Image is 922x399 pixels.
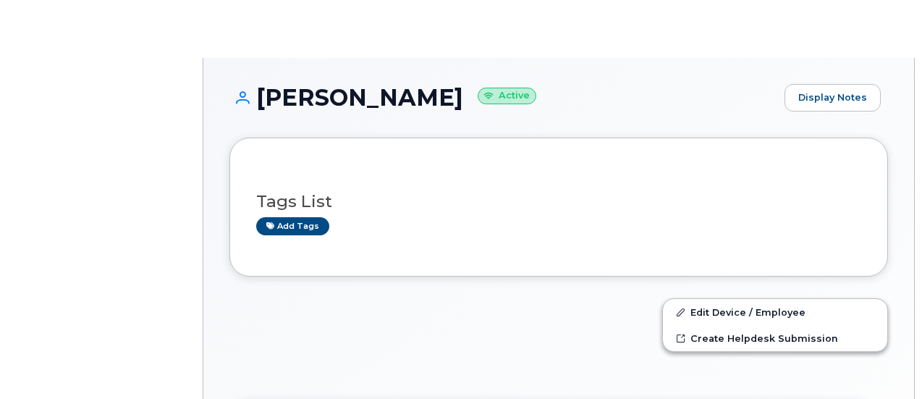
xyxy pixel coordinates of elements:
[784,84,881,112] a: Display Notes
[663,325,887,351] a: Create Helpdesk Submission
[663,299,887,325] a: Edit Device / Employee
[229,85,777,110] h1: [PERSON_NAME]
[478,88,536,104] small: Active
[256,193,861,211] h3: Tags List
[256,217,329,235] a: Add tags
